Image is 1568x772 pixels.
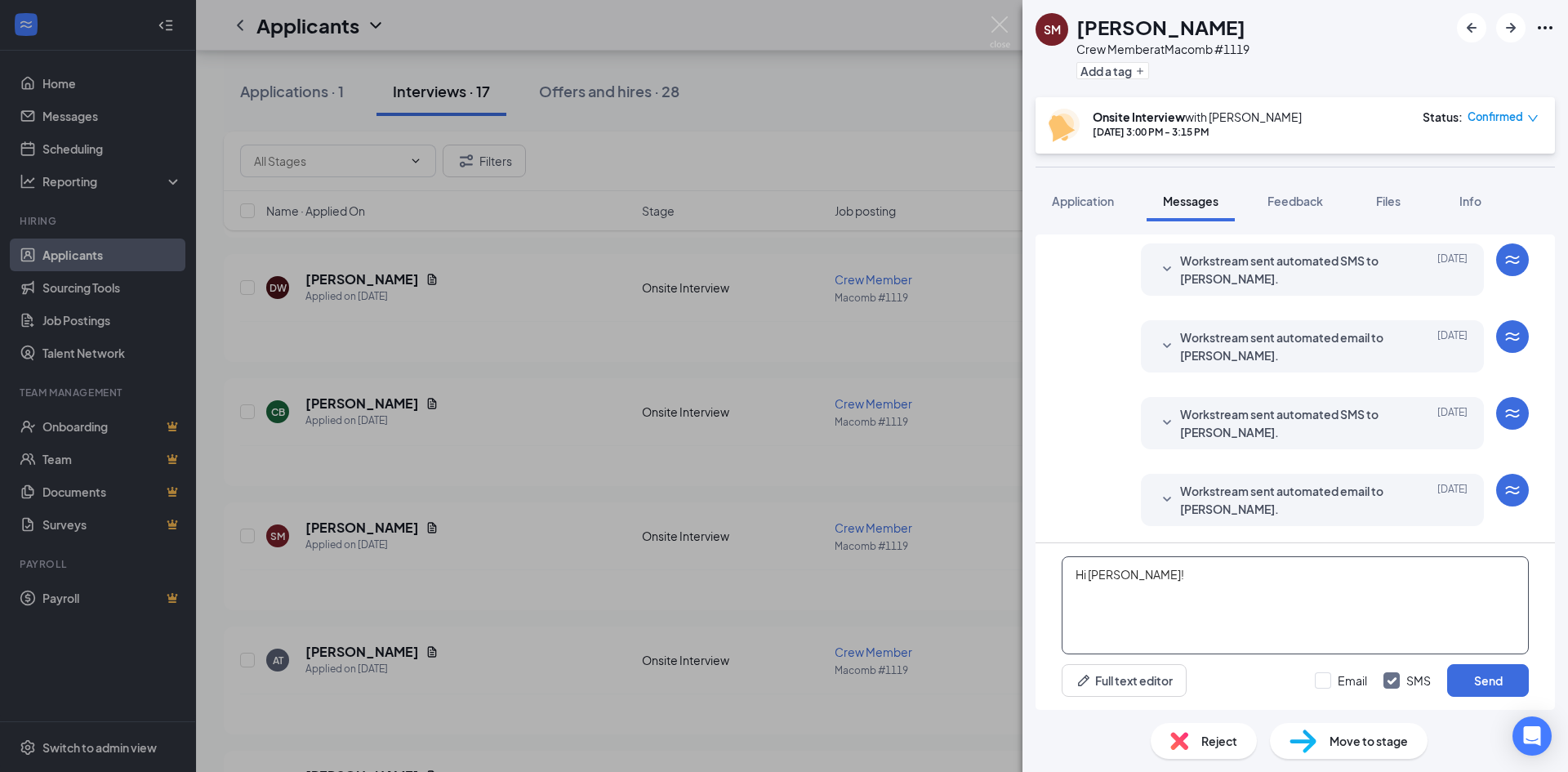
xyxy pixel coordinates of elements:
span: down [1527,113,1539,124]
svg: SmallChevronDown [1157,490,1177,510]
span: [DATE] [1437,252,1468,288]
span: Files [1376,194,1401,208]
span: Workstream sent automated SMS to [PERSON_NAME]. [1180,252,1394,288]
b: Onsite Interview [1093,109,1185,124]
svg: SmallChevronDown [1157,260,1177,279]
div: SM [1044,21,1061,38]
span: Feedback [1267,194,1323,208]
svg: ArrowRight [1501,18,1521,38]
span: Workstream sent automated email to [PERSON_NAME]. [1180,482,1394,518]
textarea: Hi [PERSON_NAME]! [1062,556,1529,654]
svg: WorkstreamLogo [1503,404,1522,423]
button: PlusAdd a tag [1076,62,1149,79]
span: Reject [1201,732,1237,750]
span: Confirmed [1468,109,1523,125]
span: Messages [1163,194,1218,208]
div: Crew Member at Macomb #1119 [1076,41,1249,57]
span: Move to stage [1330,732,1408,750]
button: Send [1447,664,1529,697]
svg: SmallChevronDown [1157,413,1177,433]
svg: WorkstreamLogo [1503,480,1522,500]
span: [DATE] [1437,328,1468,364]
div: Open Intercom Messenger [1512,716,1552,756]
svg: WorkstreamLogo [1503,327,1522,346]
div: [DATE] 3:00 PM - 3:15 PM [1093,125,1302,139]
h1: [PERSON_NAME] [1076,13,1245,41]
svg: Ellipses [1535,18,1555,38]
svg: ArrowLeftNew [1462,18,1481,38]
div: with [PERSON_NAME] [1093,109,1302,125]
span: [DATE] [1437,482,1468,518]
svg: WorkstreamLogo [1503,250,1522,270]
span: Workstream sent automated SMS to [PERSON_NAME]. [1180,405,1394,441]
span: Info [1459,194,1481,208]
div: Status : [1423,109,1463,125]
svg: Plus [1135,66,1145,76]
span: Application [1052,194,1114,208]
button: Full text editorPen [1062,664,1187,697]
button: ArrowLeftNew [1457,13,1486,42]
svg: SmallChevronDown [1157,337,1177,356]
svg: Pen [1076,672,1092,689]
span: [DATE] [1437,405,1468,441]
span: Workstream sent automated email to [PERSON_NAME]. [1180,328,1394,364]
button: ArrowRight [1496,13,1526,42]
